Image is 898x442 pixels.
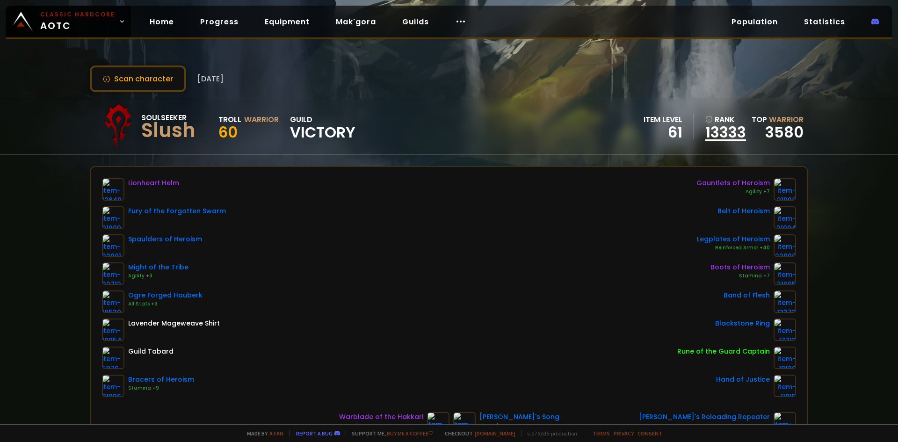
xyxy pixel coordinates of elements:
a: Home [142,12,181,31]
img: item-22001 [102,234,124,257]
img: item-17713 [774,319,796,341]
img: item-19865 [427,412,449,435]
div: All Stats +3 [128,300,203,308]
span: [DATE] [197,73,224,85]
div: Boots of Heroism [710,262,770,272]
img: item-21998 [774,178,796,201]
a: Privacy [614,430,634,437]
div: Fury of the Forgotten Swarm [128,206,226,216]
img: item-12640 [102,178,124,201]
div: Band of Flesh [724,290,770,300]
div: Spaulders of Heroism [128,234,202,244]
img: item-22000 [774,234,796,257]
a: Population [724,12,785,31]
div: Reinforced Armor +40 [697,244,770,252]
div: Lionheart Helm [128,178,179,188]
a: Statistics [797,12,853,31]
div: Troll [218,114,241,125]
div: Blackstone Ring [715,319,770,328]
img: item-18530 [102,290,124,313]
div: Rune of the Guard Captain [677,347,770,356]
span: Made by [241,430,283,437]
div: Bracers of Heroism [128,375,194,384]
img: item-10054 [102,319,124,341]
img: item-21994 [774,206,796,229]
div: Legplates of Heroism [697,234,770,244]
a: Consent [637,430,662,437]
a: Classic HardcoreAOTC [6,6,131,37]
div: [PERSON_NAME]'s Reloading Repeater [639,412,770,422]
img: item-11815 [774,375,796,397]
span: Warrior [769,114,804,125]
div: Agility +7 [696,188,770,196]
span: Checkout [439,430,515,437]
small: Classic Hardcore [40,10,115,19]
span: Support me, [346,430,433,437]
img: item-21809 [102,206,124,229]
div: Hand of Justice [716,375,770,384]
div: Might of the Tribe [128,262,188,272]
div: Stamina +9 [128,384,194,392]
a: 3580 [765,122,804,143]
div: Warblade of the Hakkari [339,412,423,422]
div: Ogre Forged Hauberk [128,290,203,300]
div: Stamina +7 [710,272,770,280]
a: Buy me a coffee [387,430,433,437]
a: Mak'gora [328,12,384,31]
span: 60 [218,122,238,143]
span: Victory [290,125,355,139]
img: item-21996 [102,375,124,397]
img: item-19120 [774,347,796,369]
a: Report a bug [296,430,333,437]
button: Scan character [90,65,186,92]
div: Top [752,114,804,125]
a: Terms [593,430,610,437]
span: v. d752d5 - production [521,430,577,437]
img: item-13373 [774,290,796,313]
div: Slush [141,123,196,138]
div: Belt of Heroism [717,206,770,216]
img: item-21995 [774,262,796,285]
div: item level [644,114,682,125]
div: 61 [644,125,682,139]
div: Lavender Mageweave Shirt [128,319,220,328]
a: [DOMAIN_NAME] [475,430,515,437]
a: a fan [269,430,283,437]
div: Crusader [339,422,423,429]
a: 13333 [705,125,746,139]
div: Agility +3 [128,272,188,280]
img: item-22712 [102,262,124,285]
img: item-5976 [102,347,124,369]
div: Warrior [244,114,279,125]
div: Gauntlets of Heroism [696,178,770,188]
div: Crusader [479,422,559,429]
div: guild [290,114,355,139]
img: item-15806 [453,412,476,435]
img: item-22347 [774,412,796,435]
div: rank [705,114,746,125]
span: AOTC [40,10,115,33]
div: Soulseeker [141,112,196,123]
a: Equipment [257,12,317,31]
div: [PERSON_NAME]'s Song [479,412,559,422]
a: Progress [193,12,246,31]
a: Guilds [395,12,436,31]
div: Guild Tabard [128,347,174,356]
